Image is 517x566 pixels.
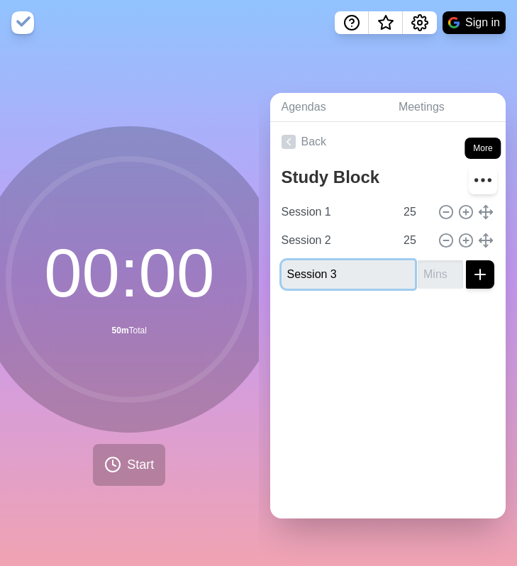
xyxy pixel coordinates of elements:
button: Sign in [443,11,506,34]
button: Start [93,444,165,486]
input: Mins [418,260,463,289]
button: Help [335,11,369,34]
button: More [469,166,497,194]
input: Mins [398,226,432,255]
span: Start [127,455,154,475]
input: Mins [398,198,432,226]
a: Back [270,122,506,162]
a: Meetings [387,93,506,122]
button: Settings [403,11,437,34]
img: timeblocks logo [11,11,34,34]
img: google logo [448,17,460,28]
input: Name [276,198,396,226]
button: What’s new [369,11,403,34]
input: Name [276,226,396,255]
a: Agendas [270,93,387,122]
input: Name [282,260,416,289]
